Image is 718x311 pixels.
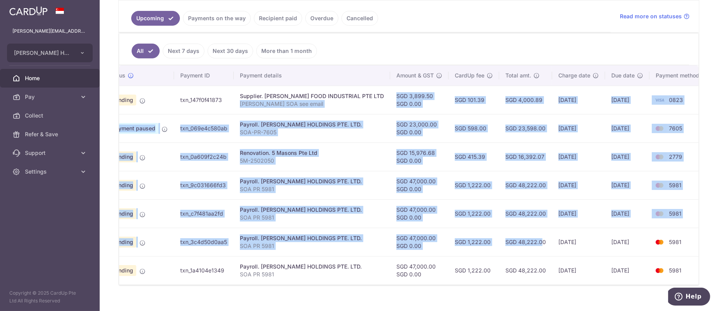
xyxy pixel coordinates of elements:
[174,142,234,171] td: txn_0a609f2c24b
[240,263,384,271] div: Payroll. [PERSON_NAME] HOLDINGS PTE. LTD.
[132,44,160,58] a: All
[499,171,552,199] td: SGD 48,222.00
[240,185,384,193] p: SOA PR 5981
[449,228,499,256] td: SGD 1,222.00
[669,153,682,160] span: 2779
[109,180,136,191] span: Pending
[240,271,384,278] p: SOA PR 5981
[390,114,449,142] td: SGD 23,000.00 SGD 0.00
[109,265,136,276] span: Pending
[652,152,667,162] img: Bank Card
[109,237,136,248] span: Pending
[652,209,667,218] img: Bank Card
[25,149,76,157] span: Support
[390,256,449,285] td: SGD 47,000.00 SGD 0.00
[174,256,234,285] td: txn_1a4104e1349
[131,11,180,26] a: Upcoming
[390,142,449,171] td: SGD 15,976.68 SGD 0.00
[7,44,93,62] button: [PERSON_NAME] HOLDINGS PTE. LTD.
[499,199,552,228] td: SGD 48,222.00
[605,256,649,285] td: [DATE]
[669,125,682,132] span: 7605
[240,214,384,221] p: SOA PR 5981
[109,95,136,105] span: Pending
[25,112,76,119] span: Collect
[240,234,384,242] div: Payroll. [PERSON_NAME] HOLDINGS PTE. LTD.
[14,49,72,57] span: [PERSON_NAME] HOLDINGS PTE. LTD.
[240,128,384,136] p: SOA-PR-7605
[552,114,605,142] td: [DATE]
[669,210,681,217] span: 5981
[208,44,253,58] a: Next 30 days
[183,11,251,26] a: Payments on the way
[174,199,234,228] td: txn_c7f481aa2fd
[174,65,234,86] th: Payment ID
[499,256,552,285] td: SGD 48,222.00
[552,171,605,199] td: [DATE]
[499,114,552,142] td: SGD 23,598.00
[240,121,384,128] div: Payroll. [PERSON_NAME] HOLDINGS PTE. LTD.
[174,86,234,114] td: txn_147f0f41873
[25,130,76,138] span: Refer & Save
[605,86,649,114] td: [DATE]
[390,86,449,114] td: SGD 3,899.50 SGD 0.00
[234,65,390,86] th: Payment details
[649,65,709,86] th: Payment method
[12,27,87,35] p: [PERSON_NAME][EMAIL_ADDRESS][DOMAIN_NAME]
[25,74,76,82] span: Home
[396,72,434,79] span: Amount & GST
[605,199,649,228] td: [DATE]
[499,228,552,256] td: SGD 48,222.00
[505,72,531,79] span: Total amt.
[341,11,378,26] a: Cancelled
[605,114,649,142] td: [DATE]
[174,171,234,199] td: txn_9c031666fd3
[552,142,605,171] td: [DATE]
[254,11,302,26] a: Recipient paid
[605,228,649,256] td: [DATE]
[240,206,384,214] div: Payroll. [PERSON_NAME] HOLDINGS PTE. LTD.
[449,114,499,142] td: SGD 598.00
[455,72,484,79] span: CardUp fee
[449,142,499,171] td: SGD 415.39
[620,12,682,20] span: Read more on statuses
[668,288,710,307] iframe: Opens a widget where you can find more information
[652,266,667,275] img: Bank Card
[174,114,234,142] td: txn_069e4c580ab
[109,151,136,162] span: Pending
[25,168,76,176] span: Settings
[449,171,499,199] td: SGD 1,222.00
[552,86,605,114] td: [DATE]
[620,12,690,20] a: Read more on statuses
[449,199,499,228] td: SGD 1,222.00
[652,95,667,105] img: Bank Card
[611,72,635,79] span: Due date
[25,93,76,101] span: Pay
[652,124,667,133] img: Bank Card
[499,86,552,114] td: SGD 4,000.89
[558,72,590,79] span: Charge date
[240,177,384,185] div: Payroll. [PERSON_NAME] HOLDINGS PTE. LTD.
[669,97,683,103] span: 0823
[449,86,499,114] td: SGD 101.39
[240,157,384,165] p: 5M-2502050
[390,199,449,228] td: SGD 47,000.00 SGD 0.00
[669,182,681,188] span: 5981
[605,142,649,171] td: [DATE]
[669,267,681,274] span: 5981
[605,171,649,199] td: [DATE]
[240,242,384,250] p: SOA PR 5981
[163,44,204,58] a: Next 7 days
[390,171,449,199] td: SGD 47,000.00 SGD 0.00
[240,92,384,100] div: Supplier. [PERSON_NAME] FOOD INDUSTRIAL PTE LTD
[652,237,667,247] img: Bank Card
[256,44,317,58] a: More than 1 month
[174,228,234,256] td: txn_3c4d50d0aa5
[109,123,158,134] span: Payment paused
[109,208,136,219] span: Pending
[240,100,384,108] p: [PERSON_NAME] SOA see email
[552,199,605,228] td: [DATE]
[449,256,499,285] td: SGD 1,222.00
[9,6,48,16] img: CardUp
